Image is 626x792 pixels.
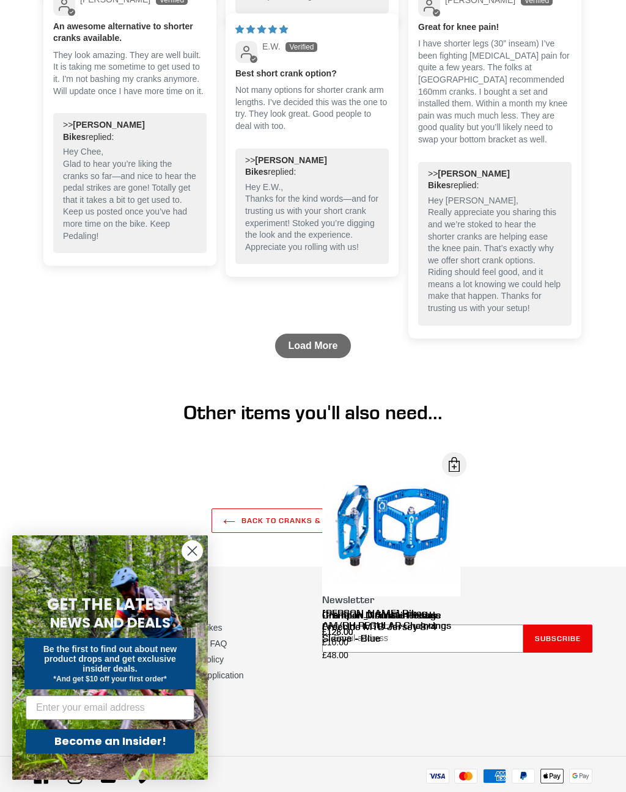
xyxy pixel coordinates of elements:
div: >> replied: [63,119,197,143]
b: [PERSON_NAME] Bikes [63,120,145,142]
input: Enter your email address [26,695,194,720]
b: [PERSON_NAME] Bikes [245,155,327,177]
p: Hey Chee, Glad to hear you’re liking the cranks so far—and nice to hear the pedal strikes are gon... [63,146,197,242]
b: Best short crank option? [235,68,389,80]
b: An awesome alternative to shorter cranks available. [53,21,207,45]
b: [PERSON_NAME] Bikes [428,169,510,191]
a: [PERSON_NAME] Heritage Freeride MTB Jersey 3/4 Sleeve - Blue £48.00 Open Dialog Canfield Heritage... [322,458,460,662]
p: Not many options for shorter crank arm lengths. I’ve decided this was the one to try. They look g... [235,84,389,132]
span: *And get $10 off your first order* [53,675,166,683]
button: Close dialog [182,540,203,562]
h1: Other items you'll also need... [34,401,592,424]
span: Be the first to find out about new product drops and get exclusive insider deals. [43,644,177,673]
button: Subscribe [523,625,592,653]
span: E.W. [262,42,281,51]
p: Hey E.W., Thanks for the kind words—and for trusting us with your short crank experiment! Stoked ... [245,182,379,254]
p: They look amazing. They are well built. It is taking me sometime to get used to it. I'm not bashi... [53,50,207,97]
span: NEWS AND DEALS [50,613,171,632]
div: >> replied: [428,168,562,192]
span: GET THE LATEST [47,593,173,615]
div: >> replied: [245,155,379,178]
button: Become an Insider! [26,729,194,754]
p: I have shorter legs (30” inseam) I’ve been fighting [MEDICAL_DATA] pain for quite a few years. Th... [418,38,572,145]
a: Crampon Ultimate Pedals £128.00 Open Dialog Crampon Ultimate Pedals [322,458,460,639]
p: Hey [PERSON_NAME], Really appreciate you sharing this and we’re stoked to hear the shorter cranks... [428,195,562,315]
a: Load More [275,334,352,358]
span: 5 star review [235,24,288,34]
b: Great for knee pain! [418,21,572,34]
span: Subscribe [535,634,581,643]
a: Back to CRANKS & BOTTOM-BRACKETS [212,508,414,533]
